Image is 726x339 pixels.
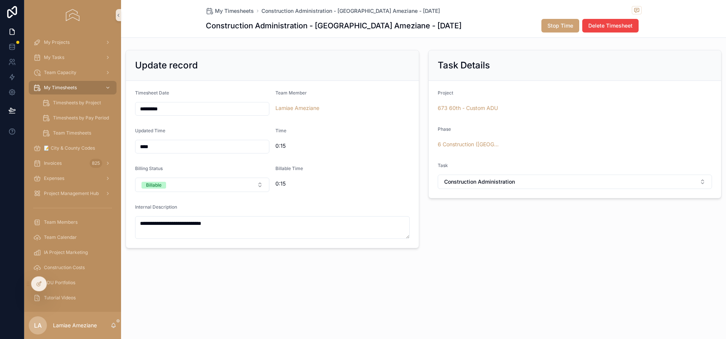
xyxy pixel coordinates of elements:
[438,163,448,168] span: Task
[44,54,64,60] span: My Tasks
[34,321,42,330] span: LA
[38,126,117,140] a: Team Timesheets
[582,19,639,33] button: Delete Timesheet
[53,130,91,136] span: Team Timesheets
[44,175,64,181] span: Expenses
[29,51,117,64] a: My Tasks
[29,141,117,155] a: 📝 City & County Codes
[29,291,117,305] a: Tutorial Videos
[29,81,117,94] a: My Timesheets
[135,166,163,171] span: Billing Status
[146,182,162,189] div: Billable
[29,246,117,259] a: IA Project Marketing
[53,322,97,329] p: Lamiae Ameziane
[588,22,633,29] span: Delete Timesheet
[135,204,177,210] span: Internal Description
[438,141,502,148] a: 6 Construction ([GEOGRAPHIC_DATA])
[275,166,303,171] span: Billable Time
[44,280,75,286] span: ADU Portfolios
[135,178,269,192] button: Select Button
[44,234,77,240] span: Team Calendar
[44,39,70,45] span: My Projects
[29,276,117,289] a: ADU Portfolios
[44,70,76,76] span: Team Capacity
[541,19,579,33] button: Stop Time
[29,215,117,229] a: Team Members
[44,145,95,151] span: 📝 City & County Codes
[38,111,117,125] a: Timesheets by Pay Period
[135,59,198,71] h2: Update record
[44,160,62,166] span: Invoices
[44,219,78,225] span: Team Members
[29,156,117,170] a: Invoices825
[29,261,117,274] a: Construction Costs
[29,231,117,244] a: Team Calendar
[38,96,117,110] a: Timesheets by Project
[206,7,254,15] a: My Timesheets
[29,66,117,79] a: Team Capacity
[44,265,85,271] span: Construction Costs
[438,175,712,189] button: Select Button
[444,178,515,186] span: Construction Administration
[44,85,77,91] span: My Timesheets
[29,187,117,200] a: Project Management Hub
[44,295,76,301] span: Tutorial Videos
[53,100,101,106] span: Timesheets by Project
[29,36,117,49] a: My Projects
[29,172,117,185] a: Expenses
[206,20,462,31] h1: Construction Administration - [GEOGRAPHIC_DATA] Ameziane - [DATE]
[275,104,319,112] a: Lamiae Ameziane
[438,59,490,71] h2: Task Details
[135,128,165,133] span: Updated Time
[438,126,451,132] span: Phase
[24,30,121,312] div: scrollable content
[275,142,410,150] span: 0:15
[44,190,99,197] span: Project Management Hub
[215,7,254,15] span: My Timesheets
[90,159,102,168] div: 825
[275,128,286,133] span: Time
[66,9,79,21] img: App logo
[53,115,109,121] span: Timesheets by Pay Period
[547,22,573,29] span: Stop Time
[275,90,307,96] span: Team Member
[135,90,169,96] span: Timesheet Date
[275,180,410,187] span: 0:15
[261,7,440,15] a: Construction Administration - [GEOGRAPHIC_DATA] Ameziane - [DATE]
[438,104,498,112] a: 673 60th - Custom ADU
[44,249,88,255] span: IA Project Marketing
[438,90,453,96] span: Project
